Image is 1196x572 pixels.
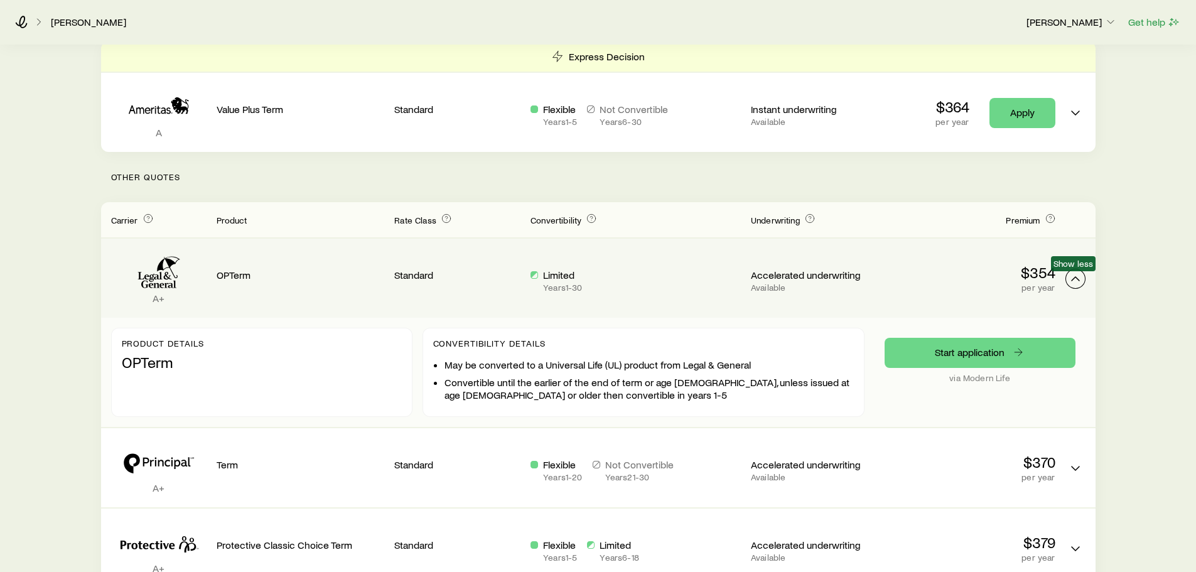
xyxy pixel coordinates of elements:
p: per year [887,553,1055,563]
p: Available [751,472,877,482]
p: Years 1 - 5 [543,553,577,563]
p: Value Plus Term [217,103,385,116]
a: [PERSON_NAME] [50,16,127,28]
p: OPTerm [122,353,402,371]
p: OPTerm [217,269,385,281]
span: Show less [1053,259,1093,269]
p: Not Convertible [600,103,668,116]
a: Apply [989,98,1055,128]
p: Not Convertible [605,458,674,471]
span: Product [217,215,247,225]
p: per year [935,117,969,127]
p: $364 [935,98,969,116]
p: Available [751,283,877,293]
span: Rate Class [394,215,436,225]
p: A+ [111,482,207,494]
p: Flexible [543,103,577,116]
p: $354 [887,264,1055,281]
button: [PERSON_NAME] [1026,15,1118,30]
p: [PERSON_NAME] [1026,16,1117,28]
p: via Modern Life [885,373,1075,383]
p: Accelerated underwriting [751,269,877,281]
p: Available [751,117,877,127]
p: $370 [887,453,1055,471]
p: Convertibility Details [433,338,854,348]
p: per year [887,283,1055,293]
span: Underwriting [751,215,800,225]
p: Years 21 - 30 [605,472,674,482]
p: Express Decision [569,50,645,63]
p: $379 [887,534,1055,551]
p: Years 1 - 5 [543,117,577,127]
button: Get help [1128,15,1181,30]
p: Standard [394,269,520,281]
p: Years 1 - 30 [543,283,582,293]
p: Accelerated underwriting [751,539,877,551]
span: Convertibility [531,215,581,225]
p: Term [217,458,385,471]
p: Flexible [543,539,577,551]
p: Available [751,553,877,563]
p: Limited [543,269,582,281]
div: Term quotes [101,41,1096,152]
p: Limited [600,539,638,551]
p: Standard [394,458,520,471]
span: Premium [1006,215,1040,225]
span: Carrier [111,215,138,225]
p: Accelerated underwriting [751,458,877,471]
p: Years 6 - 30 [600,117,668,127]
p: Product details [122,338,402,348]
p: Standard [394,103,520,116]
p: Instant underwriting [751,103,877,116]
p: A [111,126,207,139]
p: A+ [111,292,207,305]
p: Years 1 - 20 [543,472,582,482]
p: Standard [394,539,520,551]
p: per year [887,472,1055,482]
p: Protective Classic Choice Term [217,539,385,551]
li: May be converted to a Universal Life (UL) product from Legal & General [444,359,854,371]
a: Start application [885,338,1075,368]
p: Other Quotes [101,152,1096,202]
li: Convertible until the earlier of the end of term or age [DEMOGRAPHIC_DATA], unless issued at age ... [444,376,854,401]
p: Flexible [543,458,582,471]
p: Years 6 - 18 [600,553,638,563]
